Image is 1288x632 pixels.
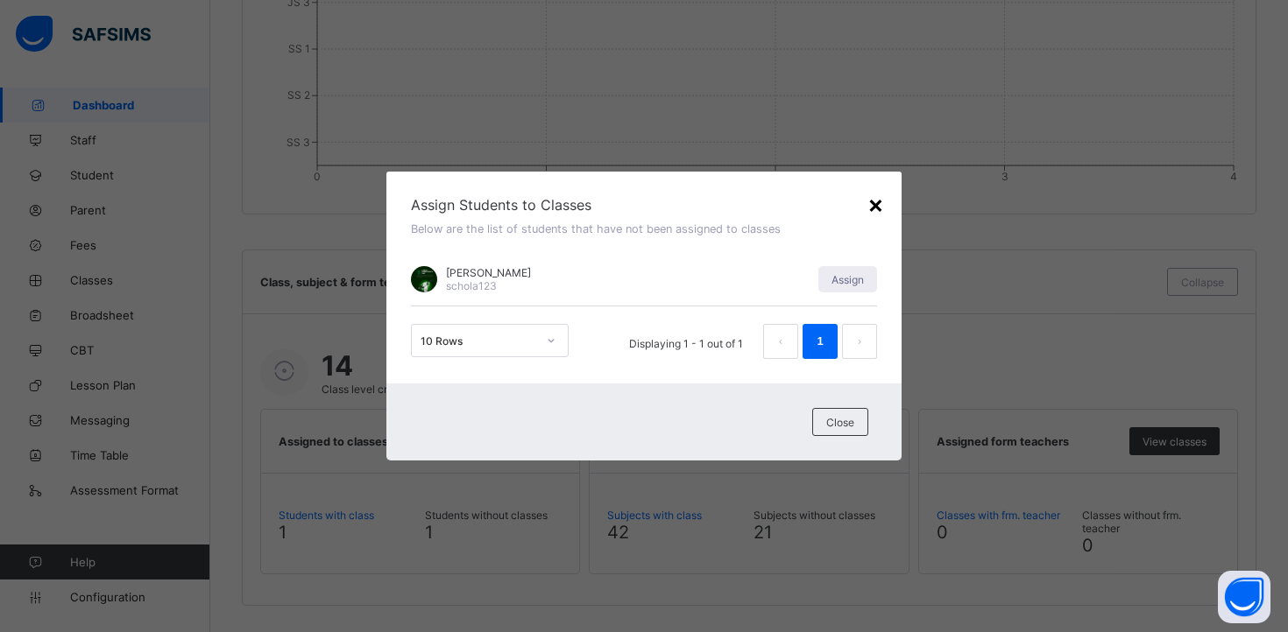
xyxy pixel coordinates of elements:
li: 1 [803,324,838,359]
li: 下一页 [842,324,877,359]
span: Close [826,416,854,429]
span: Assign [832,273,864,286]
button: prev page [763,324,798,359]
div: × [867,189,884,219]
div: 10 Rows [421,334,536,348]
button: Open asap [1218,571,1270,623]
span: Assign Students to Classes [411,196,877,214]
span: [PERSON_NAME] [446,266,531,279]
span: schola123 [446,279,497,292]
button: next page [842,324,877,359]
a: 1 [811,330,828,353]
li: Displaying 1 - 1 out of 1 [616,324,756,359]
span: Below are the list of students that have not been assigned to classes [411,222,781,235]
li: 上一页 [763,324,798,359]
